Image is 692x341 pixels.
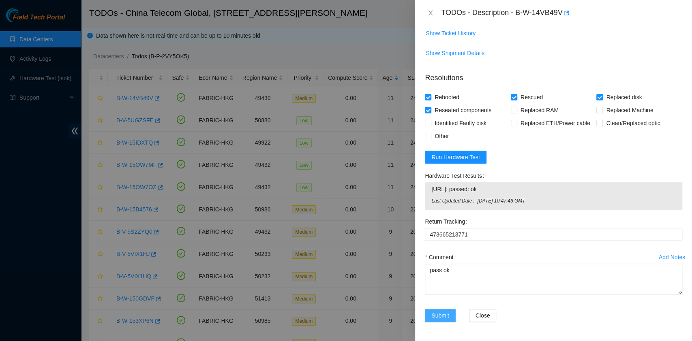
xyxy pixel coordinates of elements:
span: Show Ticket History [426,29,476,38]
label: Comment [425,251,459,264]
span: Rebooted [431,91,463,104]
span: Replaced disk [603,91,645,104]
span: [DATE] 10:47:46 GMT [478,197,676,205]
span: [URL]: passed: ok [431,185,676,194]
button: Show Ticket History [425,27,476,40]
textarea: Comment [425,264,682,294]
span: Show Shipment Details [426,49,484,58]
button: Close [469,309,497,322]
span: Clean/Replaced optic [603,117,663,130]
button: Close [425,9,436,17]
button: Run Hardware Test [425,151,486,164]
span: Rescued [517,91,546,104]
button: Show Shipment Details [425,47,485,60]
span: close [427,10,434,16]
span: Last Updated Date [431,197,477,205]
p: Resolutions [425,66,682,83]
span: Reseated components [431,104,495,117]
label: Return Tracking [425,215,471,228]
span: Other [431,130,452,143]
label: Hardware Test Results [425,169,487,182]
span: Submit [431,311,449,320]
button: Add Notes [658,251,686,264]
span: Replaced Machine [603,104,656,117]
span: Run Hardware Test [431,153,480,162]
span: Identified Faulty disk [431,117,490,130]
input: Return Tracking [425,228,682,241]
button: Submit [425,309,456,322]
span: Replaced ETH/Power cable [517,117,593,130]
span: Replaced RAM [517,104,562,117]
div: Add Notes [659,254,685,260]
span: Close [476,311,490,320]
div: TODOs - Description - B-W-14VB49V [441,6,682,19]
